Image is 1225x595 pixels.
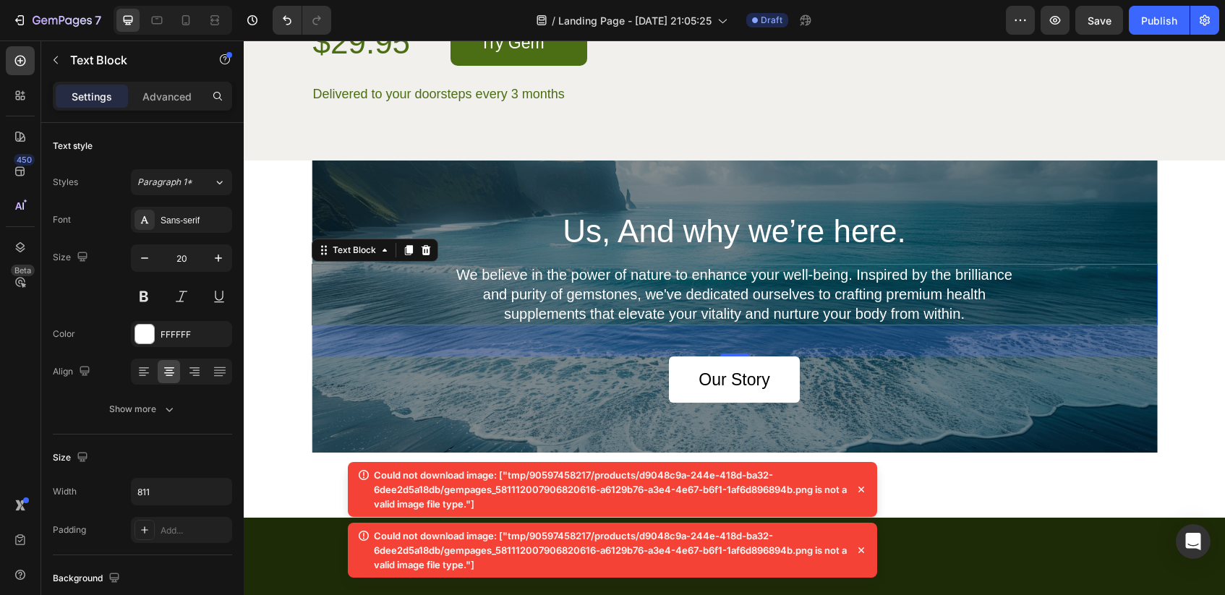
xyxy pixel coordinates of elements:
span: Draft [761,14,782,27]
div: FFFFFF [161,328,229,341]
span: Landing Page - [DATE] 21:05:25 [558,13,712,28]
div: Add... [161,524,229,537]
div: Padding [53,523,86,536]
button: Publish [1129,6,1190,35]
button: Paragraph 1* [131,169,232,195]
div: Size [53,248,91,267]
p: Delivered to your doorsteps every 3 months [69,44,479,64]
button: Show more [53,396,232,422]
span: / [552,13,555,28]
p: Could not download image: ["tmp/90597458217/products/d9048c9a-244e-418d-ba32-6dee2d5a18db/gempage... [374,468,848,511]
p: Advanced [142,89,192,104]
div: Show more [109,402,176,416]
div: Text style [53,140,93,153]
div: Font [53,213,71,226]
button: Save [1075,6,1123,35]
div: Align [53,362,93,382]
div: Publish [1141,13,1177,28]
div: Styles [53,176,78,189]
iframe: To enrich screen reader interactions, please activate Accessibility in Grammarly extension settings [244,40,1225,595]
div: Undo/Redo [273,6,331,35]
p: 7 [95,12,101,29]
button: 7 [6,6,108,35]
span: Save [1088,14,1111,27]
div: 450 [14,154,35,166]
span: Paragraph 1* [137,176,192,189]
p: Could not download image: ["tmp/90597458217/products/d9048c9a-244e-418d-ba32-6dee2d5a18db/gempage... [374,528,848,572]
div: Sans-serif [161,214,229,227]
a: Our Story [425,316,555,362]
div: Background [53,569,123,588]
h2: Us, And why we’re here. [68,170,914,212]
div: Size [53,448,91,468]
p: We believe in the power of nature to enhance your well-being. Inspired by the brilliance and puri... [199,225,782,283]
div: Beta [11,265,35,276]
p: Our Story [455,329,526,351]
p: Settings [72,89,112,104]
div: Width [53,485,77,498]
input: Auto [132,479,231,505]
p: Text Block [70,51,193,69]
div: Color [53,328,75,341]
div: Text Block [86,203,135,216]
div: Open Intercom Messenger [1176,524,1211,559]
